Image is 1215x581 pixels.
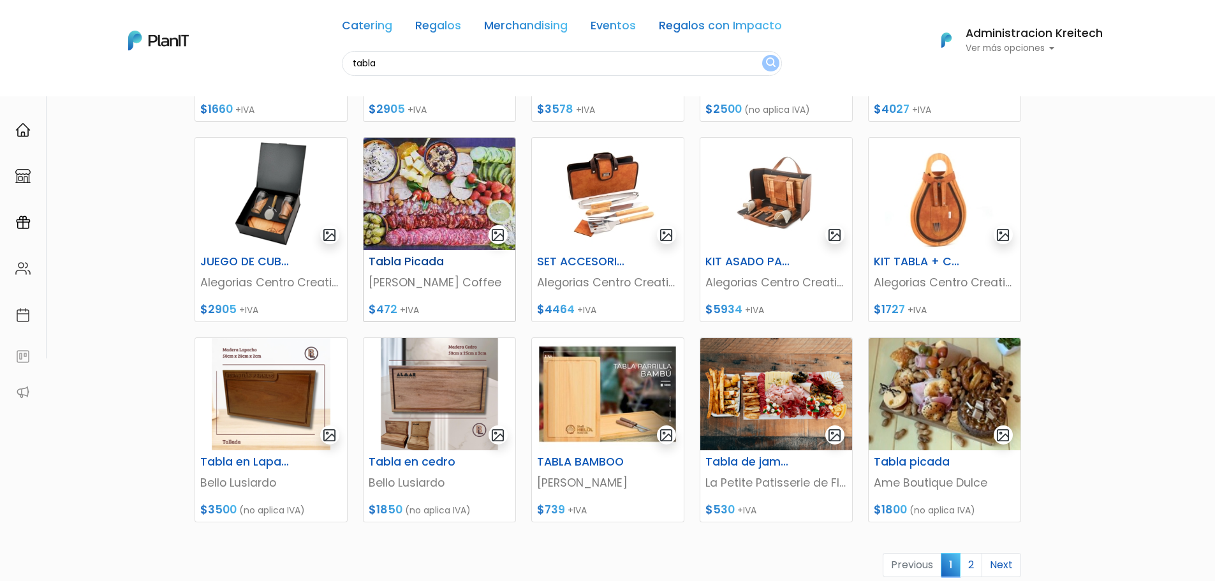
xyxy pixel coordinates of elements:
[932,26,961,54] img: PlanIt Logo
[996,228,1010,242] img: gallery-light
[235,103,254,116] span: +IVA
[532,138,684,250] img: thumb_Captura_de_pantalla_2022-10-19_115400.jpg
[193,255,297,268] h6: JUEGO DE CUBIERTOS PREMIUM
[537,302,575,317] span: $4464
[537,502,565,517] span: $739
[941,553,961,577] span: 1
[744,103,810,116] span: (no aplica IVA)
[874,474,1015,491] p: Ame Boutique Dulce
[200,274,342,291] p: Alegorias Centro Creativo
[15,385,31,400] img: partners-52edf745621dab592f3b2c58e3bca9d71375a7ef29c3b500c9f145b62cc070d4.svg
[369,302,397,317] span: $472
[405,504,471,517] span: (no aplica IVA)
[15,349,31,364] img: feedback-78b5a0c8f98aac82b08bfc38622c3050aee476f2c9584af64705fc4e61158814.svg
[700,337,853,522] a: gallery-light Tabla de jamones y quesos La Petite Patisserie de Flor $530 +IVA
[195,337,348,522] a: gallery-light Tabla en Lapacho Bello Lusiardo $3500 (no aplica IVA)
[705,502,735,517] span: $530
[827,428,842,443] img: gallery-light
[925,24,1103,57] button: PlanIt Logo Administracion Kreitech Ver más opciones
[369,101,405,117] span: $2905
[700,138,852,250] img: thumb_Captura_de_pantalla_2022-10-19_112057.jpg
[342,51,782,76] input: Buscá regalos, desayunos, y más
[408,103,427,116] span: +IVA
[361,255,466,268] h6: Tabla Picada
[659,20,782,36] a: Regalos con Impacto
[15,307,31,323] img: calendar-87d922413cdce8b2cf7b7f5f62616a5cf9e4887200fb71536465627b3292af00.svg
[568,504,587,517] span: +IVA
[239,504,305,517] span: (no aplica IVA)
[868,337,1021,522] a: gallery-light Tabla picada Ame Boutique Dulce $1800 (no aplica IVA)
[128,31,189,50] img: PlanIt Logo
[195,138,347,250] img: thumb_Captura_de_pantalla_2023-08-31_154214-PhotoRoom.png
[15,122,31,138] img: home-e721727adea9d79c4d83392d1f703f7f8bce08238fde08b1acbfd93340b81755.svg
[908,304,927,316] span: +IVA
[531,137,684,322] a: gallery-light SET ACCESORIOS PARRILLA Alegorias Centro Creativo $4464 +IVA
[415,20,461,36] a: Regalos
[874,101,909,117] span: $4027
[66,12,184,37] div: ¿Necesitás ayuda?
[193,455,297,469] h6: Tabla en Lapacho
[531,337,684,522] a: gallery-light TABLA BAMBOO [PERSON_NAME] $739 +IVA
[369,274,510,291] p: [PERSON_NAME] Coffee
[874,302,905,317] span: $1727
[766,57,776,70] img: search_button-432b6d5273f82d61273b3651a40e1bd1b912527efae98b1b7a1b2c0702e16a8d.svg
[15,215,31,230] img: campaigns-02234683943229c281be62815700db0a1741e53638e28bf9629b52c665b00959.svg
[982,553,1021,577] a: Next
[576,103,595,116] span: +IVA
[361,455,466,469] h6: Tabla en cedro
[827,228,842,242] img: gallery-light
[200,101,233,117] span: $1660
[490,228,505,242] img: gallery-light
[874,502,907,517] span: $1800
[532,338,684,450] img: thumb_image__copia___copia___copia___copia___copia___copia___copia___copia___copia_-Photoroom__16...
[737,504,756,517] span: +IVA
[484,20,568,36] a: Merchandising
[909,504,975,517] span: (no aplica IVA)
[200,502,237,517] span: $3500
[705,302,742,317] span: $5934
[705,474,847,491] p: La Petite Patisserie de Flor
[868,137,1021,322] a: gallery-light KIT TABLA + CUBIERTOS Alegorias Centro Creativo $1727 +IVA
[537,274,679,291] p: Alegorias Centro Creativo
[869,138,1020,250] img: thumb_Captura_de_pantalla_2022-10-18_142813.jpg
[364,338,515,450] img: thumb_Dise%C3%B1o_sin_t%C3%ADtulo_-_2024-11-21T145254.045.png
[15,168,31,184] img: marketplace-4ceaa7011d94191e9ded77b95e3339b90024bf715f7c57f8cf31f2d8c509eaba.svg
[866,455,971,469] h6: Tabla picada
[239,304,258,316] span: +IVA
[698,455,802,469] h6: Tabla de jamones y quesos
[490,428,505,443] img: gallery-light
[322,428,337,443] img: gallery-light
[700,137,853,322] a: gallery-light KIT ASADO PARA 2 Alegorias Centro Creativo $5934 +IVA
[912,103,931,116] span: +IVA
[400,304,419,316] span: +IVA
[966,28,1103,40] h6: Administracion Kreitech
[363,137,516,322] a: gallery-light Tabla Picada [PERSON_NAME] Coffee $472 +IVA
[659,228,674,242] img: gallery-light
[577,304,596,316] span: +IVA
[869,338,1020,450] img: thumb_8461A7C7-0DCB-420D-851F-47B0105434E6.jpeg
[537,101,573,117] span: $3578
[960,553,982,577] a: 2
[700,338,852,450] img: thumb_Mesade_tablas_y_jamones__1_-PhotoRoom.png
[529,255,634,268] h6: SET ACCESORIOS PARRILLA
[659,428,674,443] img: gallery-light
[874,274,1015,291] p: Alegorias Centro Creativo
[966,44,1103,53] p: Ver más opciones
[591,20,636,36] a: Eventos
[745,304,764,316] span: +IVA
[369,474,510,491] p: Bello Lusiardo
[996,428,1010,443] img: gallery-light
[322,228,337,242] img: gallery-light
[363,337,516,522] a: gallery-light Tabla en cedro Bello Lusiardo $1850 (no aplica IVA)
[537,474,679,491] p: [PERSON_NAME]
[364,138,515,250] img: thumb_WhatsApp_Image_2022-05-03_at_13.52.05__1_.jpeg
[705,101,742,117] span: $2500
[195,137,348,322] a: gallery-light JUEGO DE CUBIERTOS PREMIUM Alegorias Centro Creativo $2905 +IVA
[15,261,31,276] img: people-662611757002400ad9ed0e3c099ab2801c6687ba6c219adb57efc949bc21e19d.svg
[195,338,347,450] img: thumb_Dise%C3%B1o_sin_t%C3%ADtulo__63_.png
[705,274,847,291] p: Alegorias Centro Creativo
[200,474,342,491] p: Bello Lusiardo
[529,455,634,469] h6: TABLA BAMBOO
[698,255,802,268] h6: KIT ASADO PARA 2
[866,255,971,268] h6: KIT TABLA + CUBIERTOS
